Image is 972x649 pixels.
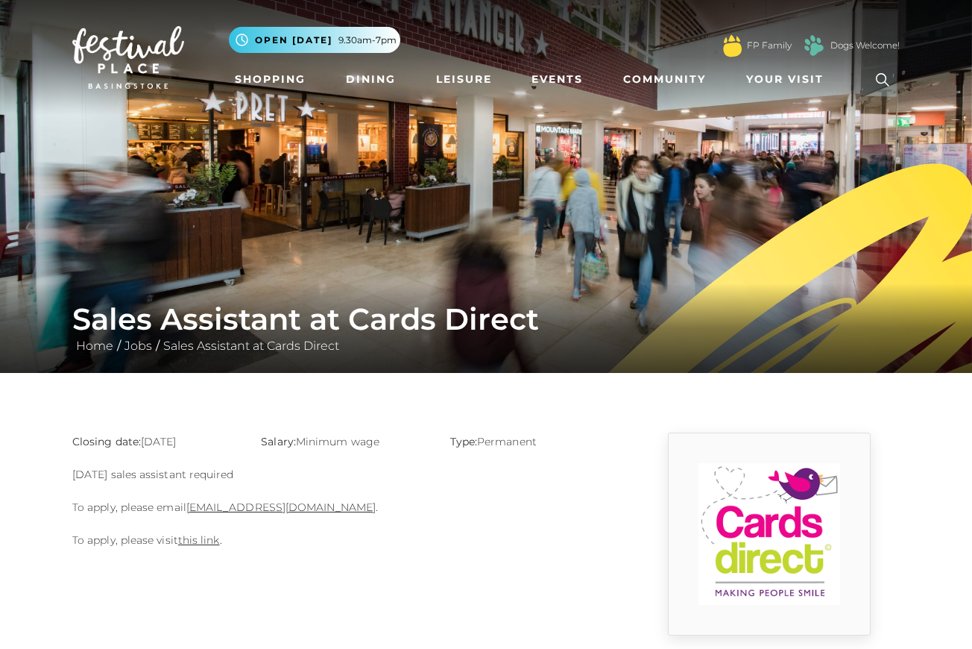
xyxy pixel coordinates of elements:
a: [EMAIL_ADDRESS][DOMAIN_NAME] [186,501,376,514]
div: / / [61,301,911,355]
strong: Salary: [261,435,296,448]
p: Permanent [450,433,616,451]
a: Home [72,339,117,353]
a: FP Family [747,39,792,52]
span: Your Visit [746,72,824,87]
p: Minimum wage [261,433,427,451]
img: 9_1554819914_l1cI.png [698,463,840,605]
p: [DATE] sales assistant required [72,465,616,483]
h1: Sales Assistant at Cards Direct [72,301,900,337]
a: Leisure [430,66,498,93]
a: Your Visit [740,66,837,93]
strong: Closing date: [72,435,141,448]
span: Open [DATE] [255,34,332,47]
strong: Type: [450,435,477,448]
a: Sales Assistant at Cards Direct [160,339,343,353]
img: Festival Place Logo [72,26,184,89]
a: Events [526,66,589,93]
a: Dogs Welcome! [830,39,900,52]
span: 9.30am-7pm [338,34,397,47]
button: Open [DATE] 9.30am-7pm [229,27,400,53]
a: Jobs [121,339,156,353]
a: Community [617,66,712,93]
a: Dining [340,66,402,93]
a: Shopping [229,66,312,93]
a: this link [178,533,220,547]
p: To apply, please visit . [72,531,616,549]
p: [DATE] [72,433,239,451]
p: To apply, please email . [72,498,616,516]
